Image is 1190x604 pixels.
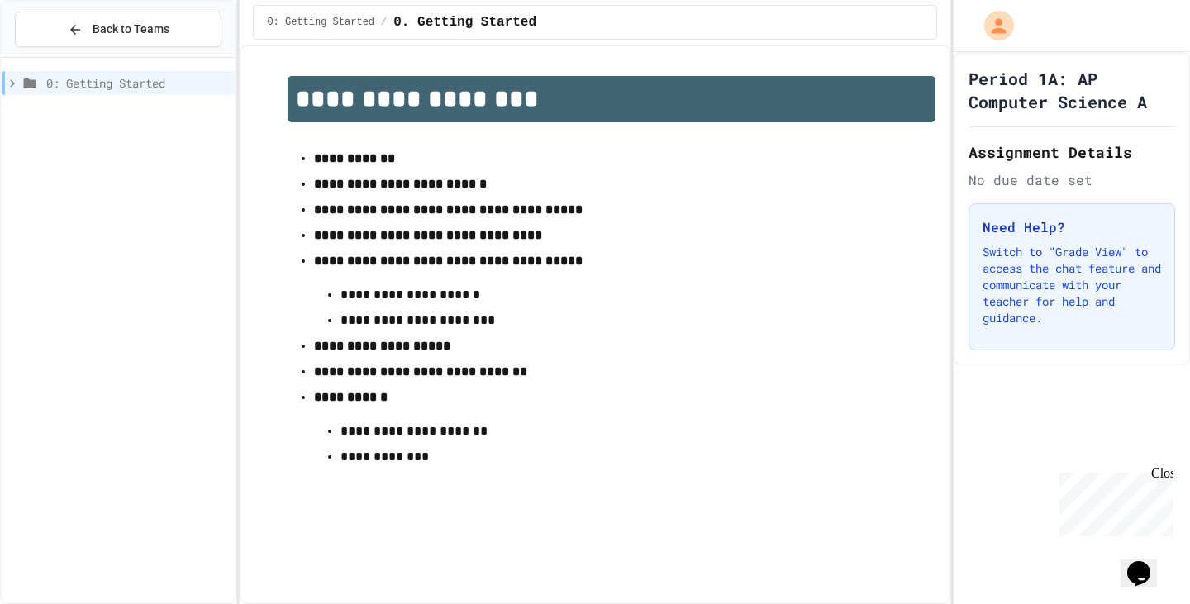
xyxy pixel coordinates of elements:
span: 0. Getting Started [393,12,536,32]
span: Back to Teams [93,21,169,38]
span: 0: Getting Started [267,16,374,29]
h3: Need Help? [983,217,1161,237]
h1: Period 1A: AP Computer Science A [969,67,1175,113]
div: My Account [967,7,1018,45]
iframe: chat widget [1053,466,1173,536]
span: / [381,16,387,29]
p: Switch to "Grade View" to access the chat feature and communicate with your teacher for help and ... [983,244,1161,326]
div: Chat with us now!Close [7,7,114,105]
div: No due date set [969,170,1175,190]
h2: Assignment Details [969,140,1175,164]
button: Back to Teams [15,12,221,47]
span: 0: Getting Started [46,74,228,92]
iframe: chat widget [1121,538,1173,587]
